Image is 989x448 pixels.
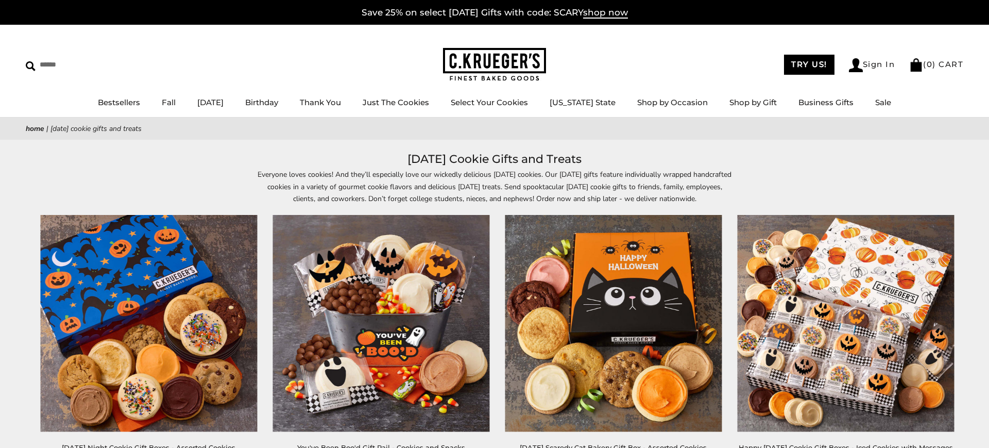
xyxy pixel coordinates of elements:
[784,55,834,75] a: TRY US!
[162,97,176,107] a: Fall
[245,97,278,107] a: Birthday
[798,97,854,107] a: Business Gifts
[300,97,341,107] a: Thank You
[41,150,948,169] h1: [DATE] Cookie Gifts and Treats
[363,97,429,107] a: Just The Cookies
[909,59,963,69] a: (0) CART
[927,59,933,69] span: 0
[26,57,148,73] input: Search
[505,215,722,432] img: Halloween Scaredy Cat Bakery Gift Box - Assorted Cookies
[583,7,628,19] span: shop now
[258,169,731,204] p: Everyone loves cookies! And they’ll especially love our wickedly delicious [DATE] cookies. Our [D...
[98,97,140,107] a: Bestsellers
[550,97,616,107] a: [US_STATE] State
[26,123,963,135] nav: breadcrumbs
[729,97,777,107] a: Shop by Gift
[26,124,44,134] a: Home
[637,97,708,107] a: Shop by Occasion
[737,215,954,432] img: Happy Halloween Cookie Gift Boxes - Iced Cookies with Messages
[451,97,528,107] a: Select Your Cookies
[849,58,895,72] a: Sign In
[50,124,142,134] span: [DATE] Cookie Gifts and Treats
[849,58,863,72] img: Account
[909,58,923,72] img: Bag
[443,48,546,81] img: C.KRUEGER'S
[26,61,36,71] img: Search
[46,124,48,134] span: |
[197,97,224,107] a: [DATE]
[362,7,628,19] a: Save 25% on select [DATE] Gifts with code: SCARYshop now
[40,215,257,432] img: Halloween Night Cookie Gift Boxes - Assorted Cookies
[272,215,489,432] img: You've Been Boo'd Gift Pail - Cookies and Snacks
[875,97,891,107] a: Sale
